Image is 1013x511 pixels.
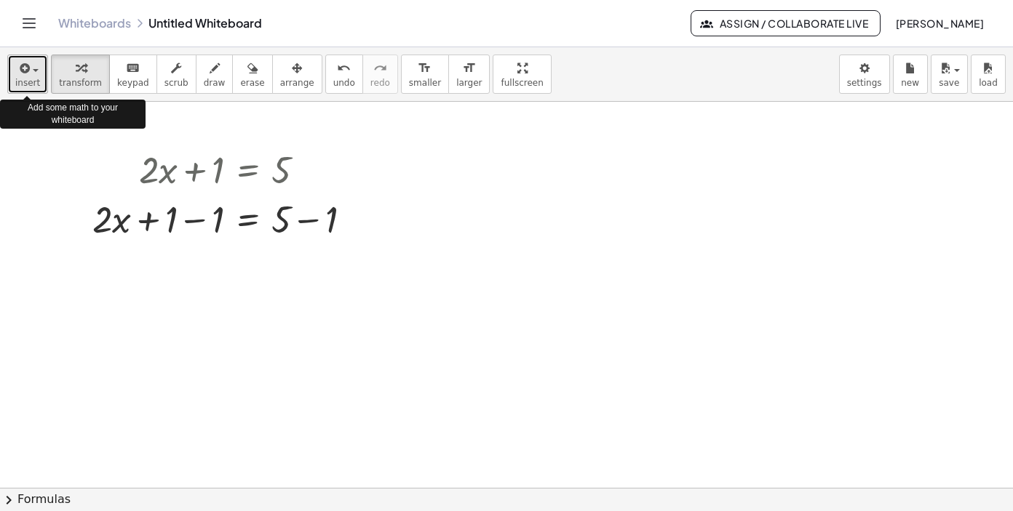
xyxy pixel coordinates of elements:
button: load [971,55,1006,94]
span: settings [847,78,882,88]
span: transform [59,78,102,88]
i: undo [337,60,351,77]
button: format_sizelarger [448,55,490,94]
button: arrange [272,55,322,94]
span: keypad [117,78,149,88]
a: Whiteboards [58,16,131,31]
span: smaller [409,78,441,88]
button: redoredo [362,55,398,94]
button: draw [196,55,234,94]
button: settings [839,55,890,94]
button: [PERSON_NAME] [883,10,996,36]
span: undo [333,78,355,88]
button: Toggle navigation [17,12,41,35]
span: fullscreen [501,78,543,88]
span: [PERSON_NAME] [895,17,984,30]
i: redo [373,60,387,77]
i: format_size [418,60,432,77]
button: save [931,55,968,94]
button: insert [7,55,48,94]
span: erase [240,78,264,88]
span: insert [15,78,40,88]
button: fullscreen [493,55,551,94]
i: format_size [462,60,476,77]
span: larger [456,78,482,88]
span: new [901,78,919,88]
span: scrub [164,78,188,88]
button: new [893,55,928,94]
i: keyboard [126,60,140,77]
span: draw [204,78,226,88]
button: keyboardkeypad [109,55,157,94]
button: transform [51,55,110,94]
button: Assign / Collaborate Live [691,10,881,36]
button: undoundo [325,55,363,94]
button: format_sizesmaller [401,55,449,94]
span: load [979,78,998,88]
button: erase [232,55,272,94]
span: redo [370,78,390,88]
span: arrange [280,78,314,88]
span: Assign / Collaborate Live [703,17,868,30]
span: save [939,78,959,88]
button: scrub [156,55,196,94]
